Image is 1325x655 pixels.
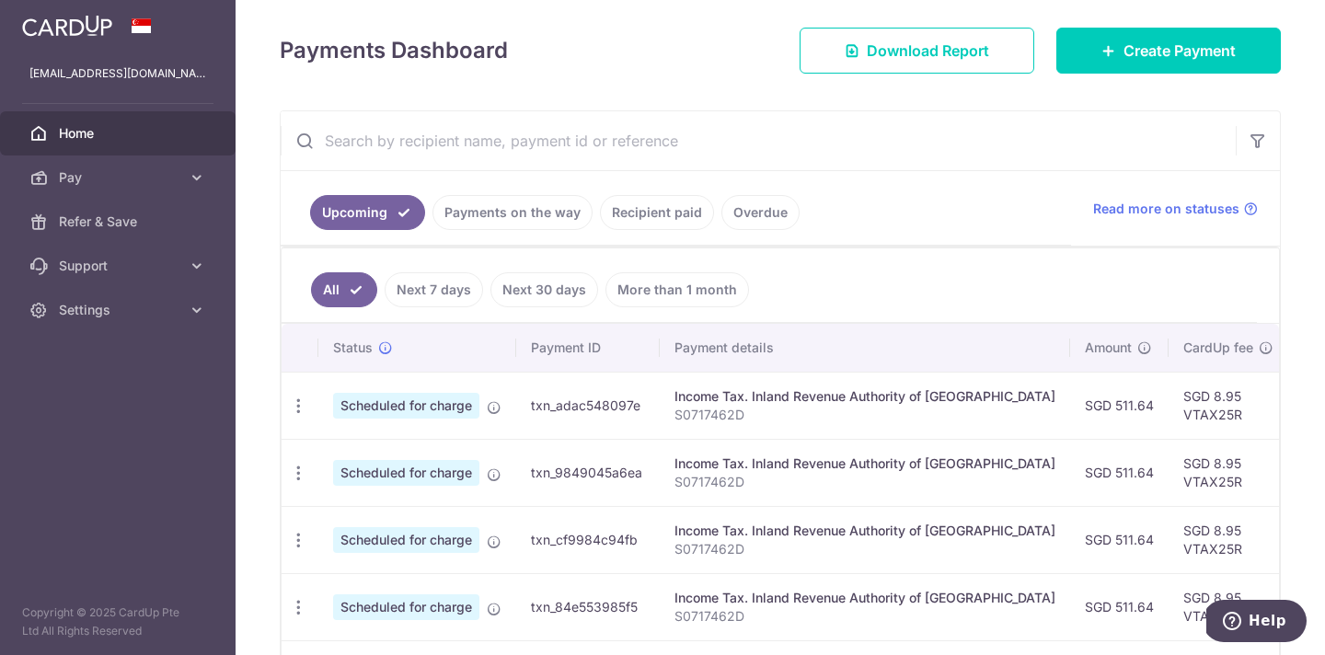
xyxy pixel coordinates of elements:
a: Overdue [721,195,800,230]
span: Support [59,257,180,275]
td: SGD 8.95 VTAX25R [1169,439,1288,506]
a: More than 1 month [605,272,749,307]
span: Scheduled for charge [333,460,479,486]
a: Payments on the way [432,195,593,230]
p: S0717462D [674,540,1055,558]
span: Settings [59,301,180,319]
td: SGD 8.95 VTAX25R [1169,573,1288,640]
div: Income Tax. Inland Revenue Authority of [GEOGRAPHIC_DATA] [674,387,1055,406]
iframe: Opens a widget where you can find more information [1206,600,1307,646]
span: Scheduled for charge [333,594,479,620]
a: Create Payment [1056,28,1281,74]
p: S0717462D [674,607,1055,626]
a: Read more on statuses [1093,200,1258,218]
td: SGD 511.64 [1070,372,1169,439]
div: Income Tax. Inland Revenue Authority of [GEOGRAPHIC_DATA] [674,589,1055,607]
div: Income Tax. Inland Revenue Authority of [GEOGRAPHIC_DATA] [674,522,1055,540]
td: SGD 511.64 [1070,439,1169,506]
span: Read more on statuses [1093,200,1239,218]
span: Create Payment [1123,40,1236,62]
td: SGD 8.95 VTAX25R [1169,372,1288,439]
td: SGD 511.64 [1070,506,1169,573]
td: SGD 8.95 VTAX25R [1169,506,1288,573]
td: txn_84e553985f5 [516,573,660,640]
th: Payment ID [516,324,660,372]
a: Upcoming [310,195,425,230]
input: Search by recipient name, payment id or reference [281,111,1236,170]
h4: Payments Dashboard [280,34,508,67]
p: S0717462D [674,473,1055,491]
span: Scheduled for charge [333,527,479,553]
a: All [311,272,377,307]
span: CardUp fee [1183,339,1253,357]
div: Income Tax. Inland Revenue Authority of [GEOGRAPHIC_DATA] [674,454,1055,473]
td: txn_adac548097e [516,372,660,439]
img: CardUp [22,15,112,37]
a: Recipient paid [600,195,714,230]
a: Download Report [800,28,1034,74]
span: Refer & Save [59,213,180,231]
span: Amount [1085,339,1132,357]
th: Payment details [660,324,1070,372]
a: Next 30 days [490,272,598,307]
span: Home [59,124,180,143]
span: Download Report [867,40,989,62]
p: S0717462D [674,406,1055,424]
td: txn_9849045a6ea [516,439,660,506]
span: Pay [59,168,180,187]
span: Status [333,339,373,357]
td: txn_cf9984c94fb [516,506,660,573]
td: SGD 511.64 [1070,573,1169,640]
p: [EMAIL_ADDRESS][DOMAIN_NAME] [29,64,206,83]
a: Next 7 days [385,272,483,307]
span: Scheduled for charge [333,393,479,419]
